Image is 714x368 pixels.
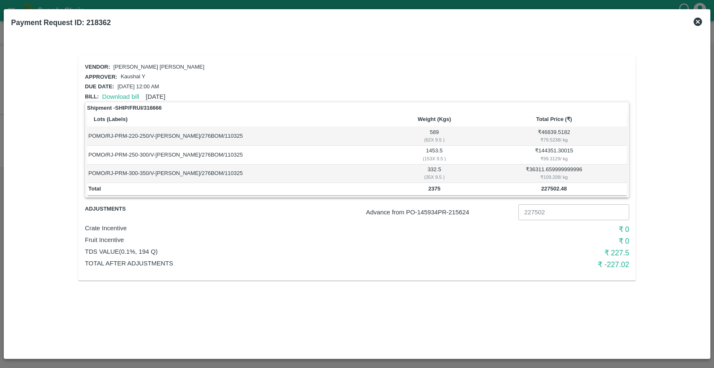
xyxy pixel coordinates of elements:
[448,235,629,247] h6: ₹ 0
[87,104,161,112] strong: Shipment - SHIP/FRUI/316666
[389,136,480,144] div: ( 62 X 9.5 )
[146,93,166,100] span: [DATE]
[536,116,572,122] b: Total Price (₹)
[389,173,480,181] div: ( 35 X 9.5 )
[541,185,567,192] b: 227502.48
[481,165,627,183] td: ₹ 36311.659999999996
[482,173,626,181] div: ₹ 109.208 / kg
[482,136,626,144] div: ₹ 79.5238 / kg
[85,74,117,80] span: Approver:
[85,93,99,100] span: Bill:
[85,235,448,244] p: Fruit Incentive
[388,165,481,183] td: 332.5
[102,93,139,100] a: Download bill
[120,73,145,81] p: Kaushal Y
[85,83,114,90] span: Due date:
[417,116,451,122] b: Weight (Kgs)
[518,204,629,220] input: Advance
[87,127,388,146] td: POMO/RJ-PRM-220-250/V-[PERSON_NAME]/276BOM/110325
[85,64,110,70] span: Vendor:
[388,146,481,164] td: 1453.5
[85,247,448,256] p: TDS VALUE (0.1%, 194 Q)
[113,63,204,71] p: [PERSON_NAME] [PERSON_NAME]
[85,224,448,233] p: Crate Incentive
[366,208,515,217] p: Advance from PO- 145934 PR- 215624
[428,185,440,192] b: 2375
[88,185,101,192] b: Total
[448,224,629,235] h6: ₹ 0
[448,247,629,259] h6: ₹ 227.5
[481,127,627,146] td: ₹ 46839.5182
[118,83,159,91] p: [DATE] 12:00 AM
[85,204,176,214] span: Adjustments
[85,259,448,268] p: Total After adjustments
[481,146,627,164] td: ₹ 144351.30015
[87,165,388,183] td: POMO/RJ-PRM-300-350/V-[PERSON_NAME]/276BOM/110325
[389,155,480,162] div: ( 153 X 9.5 )
[94,116,128,122] b: Lots (Labels)
[388,127,481,146] td: 589
[87,146,388,164] td: POMO/RJ-PRM-250-300/V-[PERSON_NAME]/276BOM/110325
[482,155,626,162] div: ₹ 99.3129 / kg
[448,259,629,270] h6: ₹ -227.02
[11,18,111,27] b: Payment Request ID: 218362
